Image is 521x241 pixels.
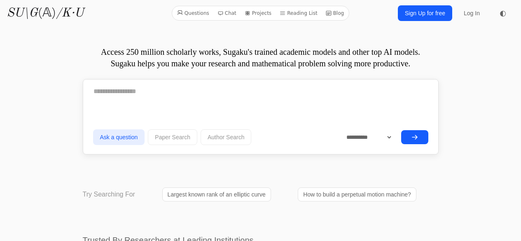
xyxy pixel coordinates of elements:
[500,9,506,17] span: ◐
[276,8,321,19] a: Reading List
[162,187,271,201] a: Largest known rank of an elliptic curve
[174,8,213,19] a: Questions
[83,190,135,199] p: Try Searching For
[459,6,485,21] a: Log In
[93,129,145,145] button: Ask a question
[398,5,452,21] a: Sign Up for free
[298,187,416,201] a: How to build a perpetual motion machine?
[56,7,84,19] i: /K·U
[7,6,84,21] a: SU\G(𝔸)/K·U
[495,5,511,21] button: ◐
[241,8,275,19] a: Projects
[148,129,197,145] button: Paper Search
[7,7,38,19] i: SU\G
[322,8,348,19] a: Blog
[83,46,439,69] p: Access 250 million scholarly works, Sugaku's trained academic models and other top AI models. Sug...
[214,8,240,19] a: Chat
[201,129,252,145] button: Author Search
